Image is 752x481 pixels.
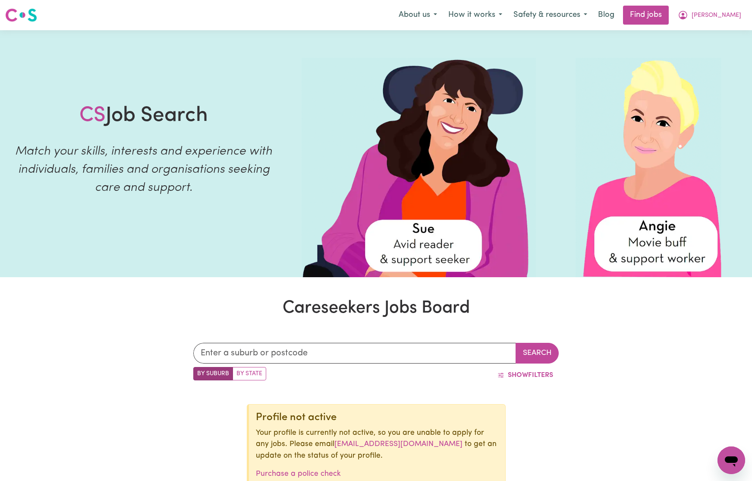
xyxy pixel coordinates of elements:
[672,6,747,24] button: My Account
[492,367,559,383] button: ShowFilters
[10,142,277,197] p: Match your skills, interests and experience with individuals, families and organisations seeking ...
[593,6,620,25] a: Blog
[256,470,341,478] a: Purchase a police check
[193,343,516,364] input: Enter a suburb or postcode
[256,427,498,462] p: Your profile is currently not active, so you are unable to apply for any jobs. Please email to ge...
[516,343,559,364] button: Search
[233,367,266,380] label: Search by state
[393,6,443,24] button: About us
[5,7,37,23] img: Careseekers logo
[692,11,741,20] span: [PERSON_NAME]
[623,6,669,25] a: Find jobs
[717,446,745,474] iframe: Button to launch messaging window
[508,372,528,379] span: Show
[79,105,106,126] span: CS
[443,6,508,24] button: How it works
[256,411,498,424] div: Profile not active
[334,440,463,448] a: [EMAIL_ADDRESS][DOMAIN_NAME]
[193,367,233,380] label: Search by suburb/post code
[5,5,37,25] a: Careseekers logo
[79,104,208,129] h1: Job Search
[508,6,593,24] button: Safety & resources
